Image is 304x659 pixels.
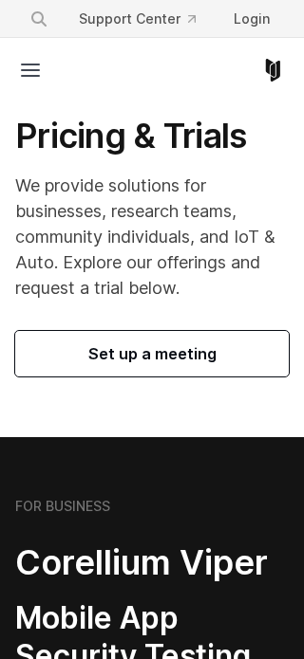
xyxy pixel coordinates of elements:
a: Corellium Home [261,59,285,82]
div: Navigation Menu [14,2,285,36]
h6: FOR BUSINESS [15,498,110,515]
a: Login [218,2,285,36]
span: Set up a meeting [38,342,266,365]
a: Set up a meeting [15,331,289,376]
button: Search [22,2,56,36]
h1: Pricing & Trials [15,115,289,157]
a: Support Center [64,2,211,36]
h2: Corellium Viper [15,541,289,584]
p: We provide solutions for businesses, research teams, community individuals, and IoT & Auto. Explo... [15,173,289,301]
